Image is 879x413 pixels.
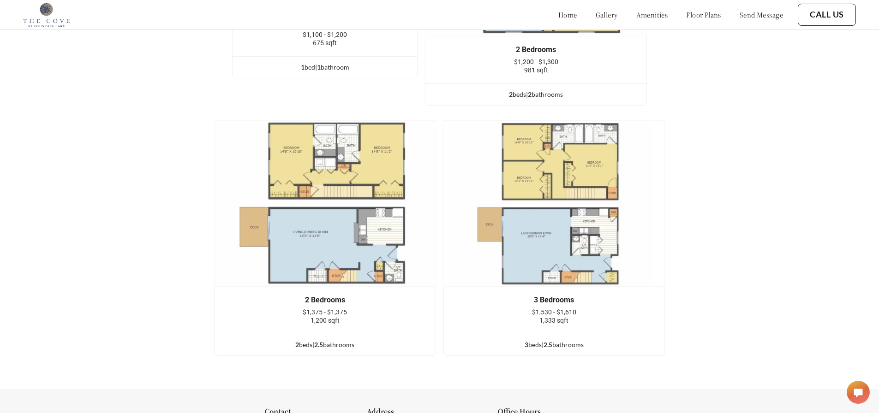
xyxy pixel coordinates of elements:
span: 675 sqft [313,39,337,47]
div: bed s | bathroom s [444,340,665,350]
span: 2 [509,90,513,98]
span: $1,375 - $1,375 [303,308,347,316]
span: $1,530 - $1,610 [532,308,576,316]
span: 2.5 [314,341,323,348]
a: floor plans [686,10,721,19]
a: send message [740,10,783,19]
img: cove_at_fountain_lake_logo.png [23,2,70,27]
div: 2 Bedrooms [228,296,422,304]
div: bed | bathroom [233,62,417,72]
a: home [558,10,577,19]
span: 2 [528,90,532,98]
div: 3 Bedrooms [458,296,651,304]
span: 1,200 sqft [311,317,340,324]
button: Call Us [798,4,856,26]
span: 1 [301,63,305,71]
img: example [443,120,665,287]
span: 981 sqft [524,66,548,74]
a: gallery [596,10,618,19]
div: 2 Bedrooms [439,46,633,54]
span: 1,333 sqft [539,317,568,324]
img: example [214,120,436,287]
span: 2 [295,341,299,348]
span: $1,200 - $1,300 [514,58,558,65]
span: $1,100 - $1,200 [303,31,347,38]
span: 3 [525,341,528,348]
span: 2.5 [544,341,552,348]
div: bed s | bathroom s [425,89,646,100]
a: amenities [636,10,668,19]
div: bed s | bathroom s [215,340,436,350]
a: Call Us [810,10,844,20]
span: 1 [317,63,321,71]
